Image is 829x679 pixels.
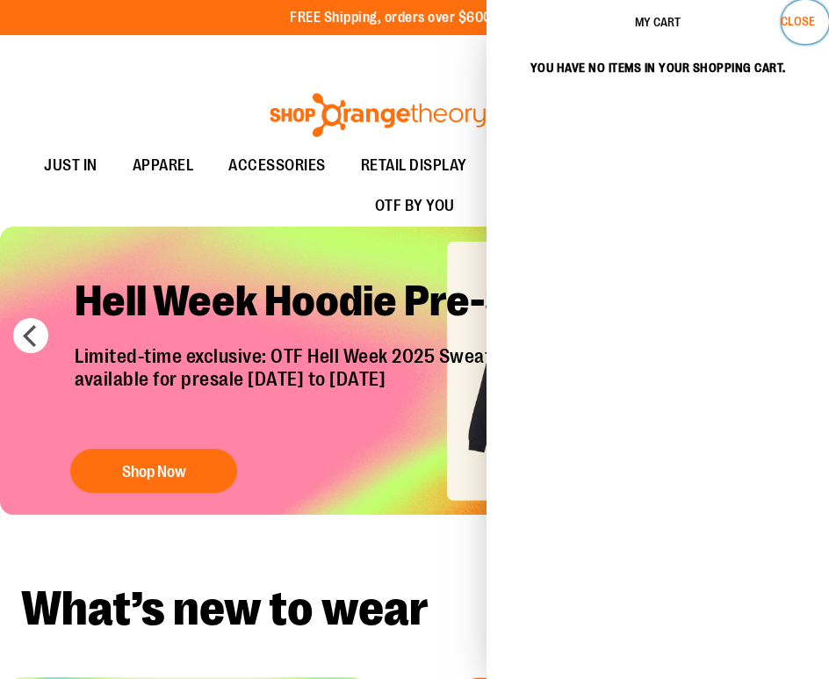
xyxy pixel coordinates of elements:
p: FREE Shipping, orders over $600. [290,8,539,28]
img: Shop Orangetheory [267,93,494,137]
a: Hell Week Hoodie Pre-Sale! Limited-time exclusive: OTF Hell Week 2025 Sweatshirtavailable for pre... [61,262,610,502]
button: prev [13,318,48,353]
span: JUST IN [44,146,97,185]
span: My Cart [635,15,681,29]
span: OTF BY YOU [375,186,455,226]
span: You have no items in your shopping cart. [530,61,786,75]
h2: Hell Week Hoodie Pre-Sale! [61,262,610,345]
span: ACCESSORIES [228,146,326,185]
button: Shop Now [70,449,237,493]
span: RETAIL DISPLAY [361,146,467,185]
h2: What’s new to wear [21,585,808,633]
span: Close [781,14,815,28]
p: Limited-time exclusive: OTF Hell Week 2025 Sweatshirt available for presale [DATE] to [DATE] [61,345,610,431]
span: APPAREL [133,146,194,185]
